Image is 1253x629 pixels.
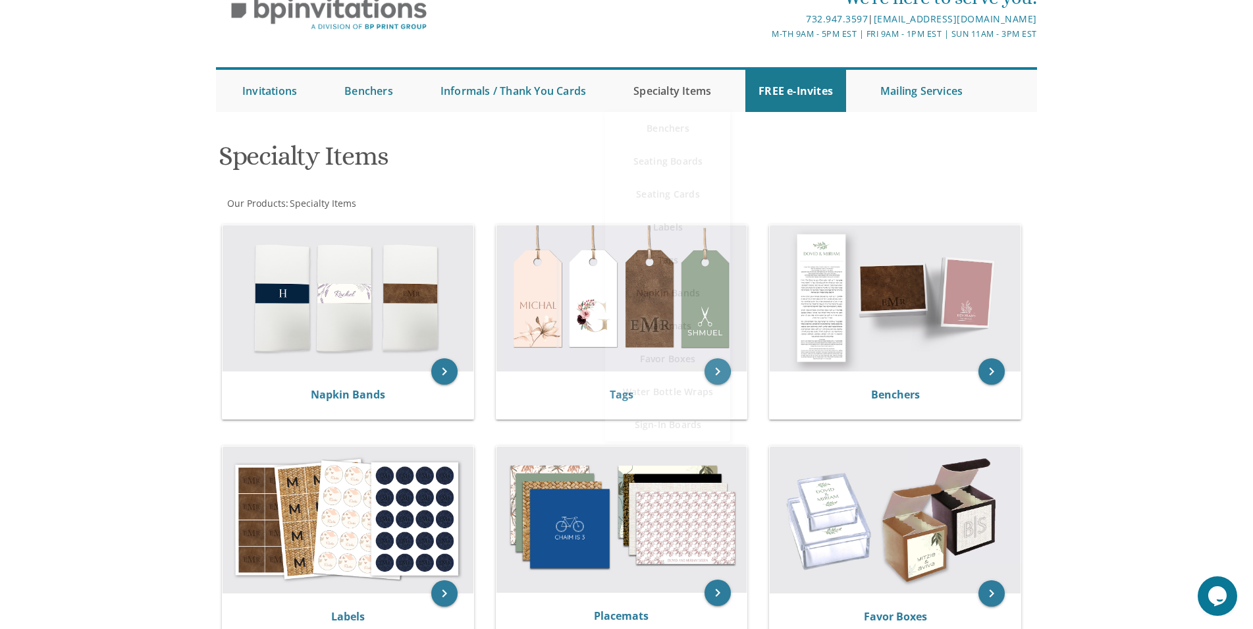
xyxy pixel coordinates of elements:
[594,609,649,623] a: Placemats
[331,609,365,624] a: Labels
[311,387,385,402] a: Napkin Bands
[223,447,473,593] img: Labels
[216,197,627,210] div: :
[864,609,927,624] a: Favor Boxes
[770,447,1021,593] img: Favor Boxes
[871,387,920,402] a: Benchers
[978,580,1005,607] a: keyboard_arrow_right
[605,277,730,310] a: Napkin Bands
[605,310,730,342] a: Placemats
[226,197,286,209] a: Our Products
[491,11,1037,27] div: |
[431,358,458,385] a: keyboard_arrow_right
[806,13,868,25] a: 732.947.3597
[705,580,731,606] a: keyboard_arrow_right
[496,447,747,593] img: Placemats
[229,70,310,112] a: Invitations
[605,211,730,244] a: Labels
[874,13,1037,25] a: [EMAIL_ADDRESS][DOMAIN_NAME]
[491,27,1037,41] div: M-Th 9am - 5pm EST | Fri 9am - 1pm EST | Sun 11am - 3pm EST
[605,112,730,145] a: Benchers
[770,225,1021,371] img: Benchers
[605,244,730,277] a: Tags
[605,145,730,178] a: Seating Boards
[1198,576,1240,616] iframe: chat widget
[605,408,730,441] a: Sign-In Boards
[223,225,473,371] img: Napkin Bands
[431,580,458,607] a: keyboard_arrow_right
[620,70,724,112] a: Specialty Items
[605,342,730,375] a: Favor Boxes
[496,225,747,371] img: Tags
[288,197,356,209] a: Specialty Items
[978,358,1005,385] a: keyboard_arrow_right
[745,70,846,112] a: FREE e-Invites
[290,197,356,209] span: Specialty Items
[219,142,756,180] h1: Specialty Items
[605,178,730,211] a: Seating Cards
[331,70,406,112] a: Benchers
[867,70,976,112] a: Mailing Services
[605,375,730,408] a: Water Bottle Wraps
[427,70,599,112] a: Informals / Thank You Cards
